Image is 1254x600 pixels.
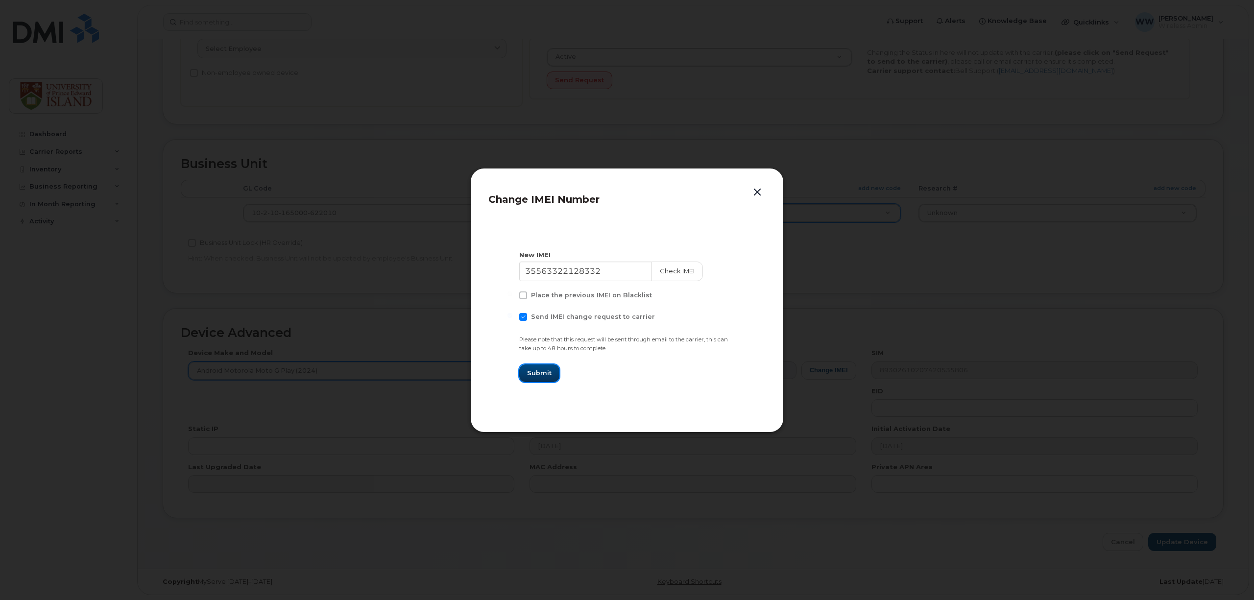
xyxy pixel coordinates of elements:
[488,193,600,205] span: Change IMEI Number
[651,262,703,281] button: Check IMEI
[507,291,512,296] input: Place the previous IMEI on Blacklist
[519,364,559,382] button: Submit
[527,368,552,378] span: Submit
[519,336,728,352] small: Please note that this request will be sent through email to the carrier, this can take up to 48 h...
[519,250,735,260] div: New IMEI
[531,291,652,299] span: Place the previous IMEI on Blacklist
[507,313,512,318] input: Send IMEI change request to carrier
[531,313,655,320] span: Send IMEI change request to carrier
